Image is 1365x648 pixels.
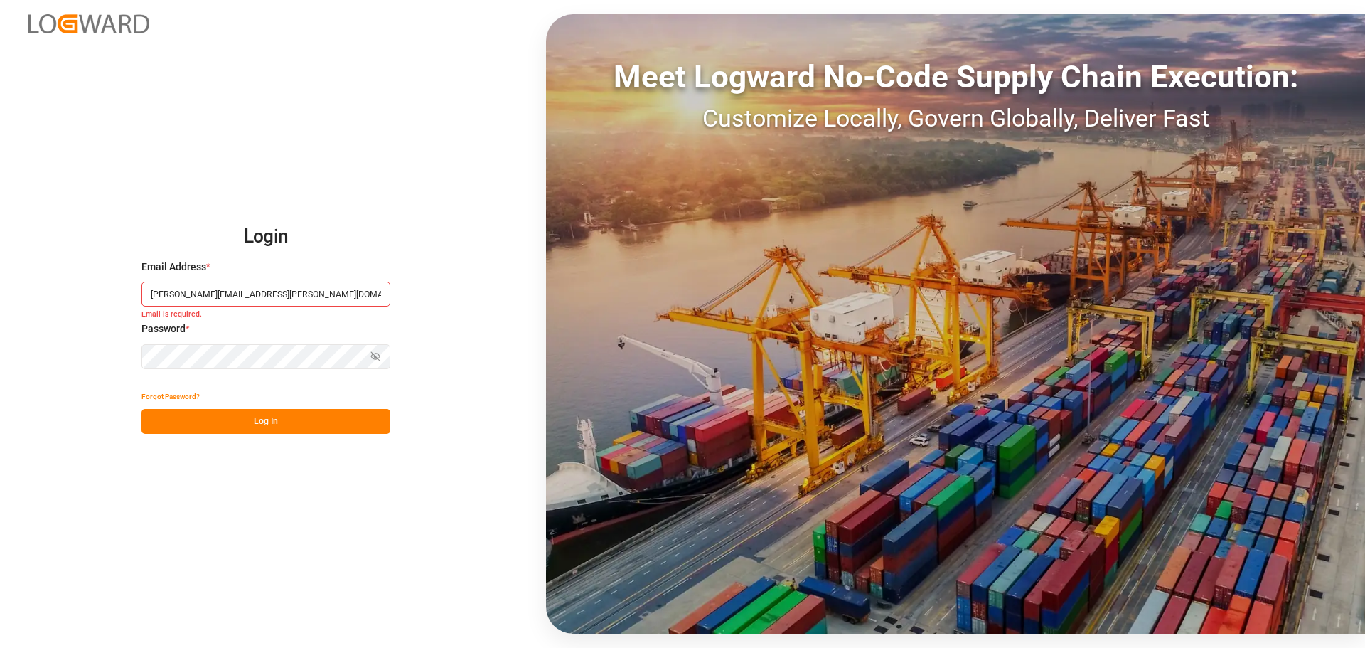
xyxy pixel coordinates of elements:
div: Meet Logward No-Code Supply Chain Execution: [546,53,1365,100]
input: Enter your email [141,282,390,307]
div: Customize Locally, Govern Globally, Deliver Fast [546,100,1365,137]
button: Forgot Password? [141,384,200,409]
button: Log In [141,409,390,434]
h2: Login [141,214,390,260]
span: Password [141,322,186,336]
img: Logward_new_orange.png [28,14,149,33]
span: Email Address [141,260,206,275]
small: Email is required. [141,309,390,322]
